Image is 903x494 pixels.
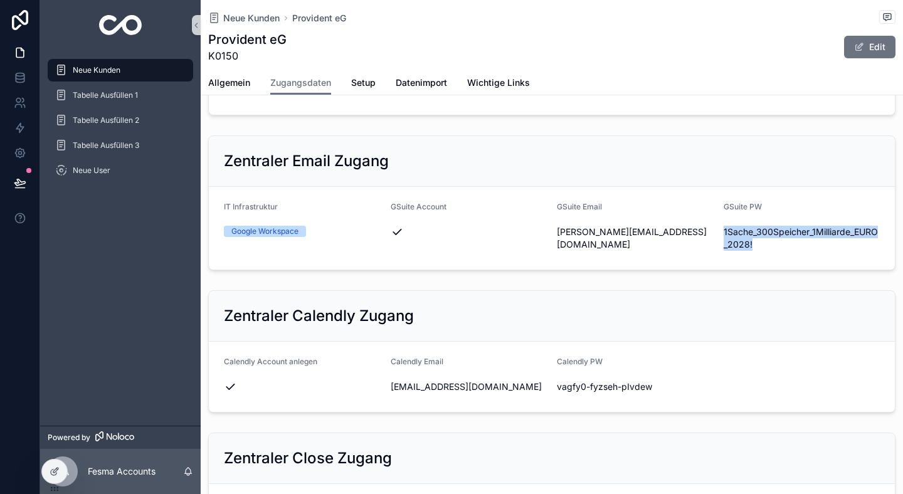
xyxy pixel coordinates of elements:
h2: Zentraler Calendly Zugang [224,306,414,326]
a: Neue Kunden [208,12,280,24]
a: Provident eG [292,12,346,24]
span: Allgemein [208,76,250,89]
a: Datenimport [396,71,447,97]
span: Tabelle Ausfüllen 2 [73,115,139,125]
span: Wichtige Links [467,76,530,89]
span: Neue Kunden [73,65,120,75]
h1: Provident eG [208,31,287,48]
span: Datenimport [396,76,447,89]
img: App logo [99,15,142,35]
span: GSuite PW [724,202,762,211]
span: Powered by [48,433,90,443]
a: Tabelle Ausfüllen 3 [48,134,193,157]
a: Wichtige Links [467,71,530,97]
button: Edit [844,36,895,58]
a: Tabelle Ausfüllen 1 [48,84,193,107]
span: K0150 [208,48,287,63]
a: Setup [351,71,376,97]
span: GSuite Account [391,202,446,211]
span: [PERSON_NAME][EMAIL_ADDRESS][DOMAIN_NAME] [557,226,714,251]
span: [EMAIL_ADDRESS][DOMAIN_NAME] [391,381,547,393]
span: Setup [351,76,376,89]
span: GSuite Email [557,202,602,211]
span: Tabelle Ausfüllen 3 [73,140,139,150]
span: Tabelle Ausfüllen 1 [73,90,138,100]
span: Neue Kunden [223,12,280,24]
a: Neue User [48,159,193,182]
a: Allgemein [208,71,250,97]
h2: Zentraler Close Zugang [224,448,392,468]
span: Calendly Email [391,357,443,366]
span: Calendly Account anlegen [224,357,317,366]
span: Calendly PW [557,357,603,366]
span: IT Infrastruktur [224,202,278,211]
span: Neue User [73,166,110,176]
p: Fesma Accounts [88,465,156,478]
a: Neue Kunden [48,59,193,81]
span: Zugangsdaten [270,76,331,89]
div: scrollable content [40,50,201,198]
div: Google Workspace [231,226,298,237]
span: vagfy0-fyzseh-pIvdew [557,381,714,393]
span: 1Sache_300Speicher_1Milliarde_EURO_2028! [724,226,880,251]
a: Tabelle Ausfüllen 2 [48,109,193,132]
a: Zugangsdaten [270,71,331,95]
h2: Zentraler Email Zugang [224,151,389,171]
a: Powered by [40,426,201,449]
